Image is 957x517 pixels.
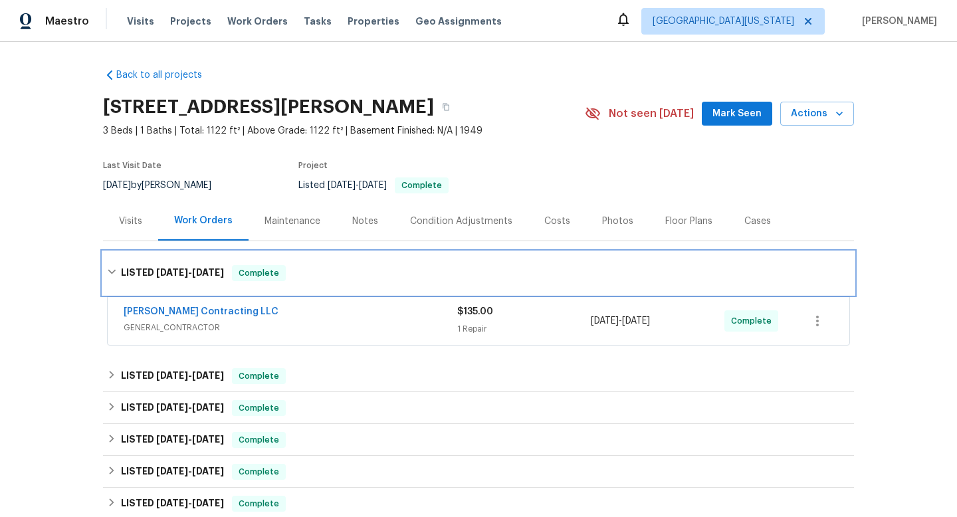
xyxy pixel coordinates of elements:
span: Geo Assignments [415,15,502,28]
span: - [156,498,224,508]
span: Not seen [DATE] [609,107,694,120]
div: by [PERSON_NAME] [103,177,227,193]
div: LISTED [DATE]-[DATE]Complete [103,252,854,294]
h6: LISTED [121,368,224,384]
div: Photos [602,215,633,228]
div: Floor Plans [665,215,712,228]
span: [DATE] [192,371,224,380]
div: 1 Repair [457,322,591,336]
span: GENERAL_CONTRACTOR [124,321,457,334]
div: Costs [544,215,570,228]
span: [DATE] [156,403,188,412]
span: Properties [348,15,399,28]
span: Visits [127,15,154,28]
div: Visits [119,215,142,228]
span: [DATE] [192,435,224,444]
span: - [591,314,650,328]
span: Complete [233,465,284,478]
span: - [156,403,224,412]
span: - [156,435,224,444]
div: Cases [744,215,771,228]
span: [PERSON_NAME] [857,15,937,28]
span: 3 Beds | 1 Baths | Total: 1122 ft² | Above Grade: 1122 ft² | Basement Finished: N/A | 1949 [103,124,585,138]
button: Mark Seen [702,102,772,126]
span: - [328,181,387,190]
span: [DATE] [103,181,131,190]
span: [DATE] [156,498,188,508]
button: Copy Address [434,95,458,119]
h2: [STREET_ADDRESS][PERSON_NAME] [103,100,434,114]
span: Complete [233,266,284,280]
div: Condition Adjustments [410,215,512,228]
span: Actions [791,106,843,122]
div: Work Orders [174,214,233,227]
span: $135.00 [457,307,493,316]
span: Project [298,161,328,169]
span: Mark Seen [712,106,762,122]
div: LISTED [DATE]-[DATE]Complete [103,424,854,456]
span: [DATE] [328,181,356,190]
span: Last Visit Date [103,161,161,169]
span: Complete [396,181,447,189]
span: [DATE] [192,498,224,508]
span: [DATE] [192,268,224,277]
span: Complete [731,314,777,328]
span: Listed [298,181,449,190]
span: Projects [170,15,211,28]
span: Complete [233,497,284,510]
h6: LISTED [121,265,224,281]
span: [DATE] [359,181,387,190]
span: [DATE] [156,371,188,380]
h6: LISTED [121,496,224,512]
span: Complete [233,401,284,415]
span: [DATE] [192,466,224,476]
div: Maintenance [265,215,320,228]
a: Back to all projects [103,68,231,82]
span: Work Orders [227,15,288,28]
h6: LISTED [121,432,224,448]
div: LISTED [DATE]-[DATE]Complete [103,456,854,488]
span: Complete [233,369,284,383]
span: [DATE] [156,466,188,476]
span: - [156,268,224,277]
h6: LISTED [121,464,224,480]
span: Maestro [45,15,89,28]
div: Notes [352,215,378,228]
span: Complete [233,433,284,447]
div: LISTED [DATE]-[DATE]Complete [103,360,854,392]
span: [DATE] [622,316,650,326]
span: Tasks [304,17,332,26]
h6: LISTED [121,400,224,416]
span: - [156,371,224,380]
span: [DATE] [156,268,188,277]
span: [DATE] [192,403,224,412]
span: [DATE] [591,316,619,326]
span: - [156,466,224,476]
div: LISTED [DATE]-[DATE]Complete [103,392,854,424]
a: [PERSON_NAME] Contracting LLC [124,307,278,316]
span: [DATE] [156,435,188,444]
span: [GEOGRAPHIC_DATA][US_STATE] [653,15,794,28]
button: Actions [780,102,854,126]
